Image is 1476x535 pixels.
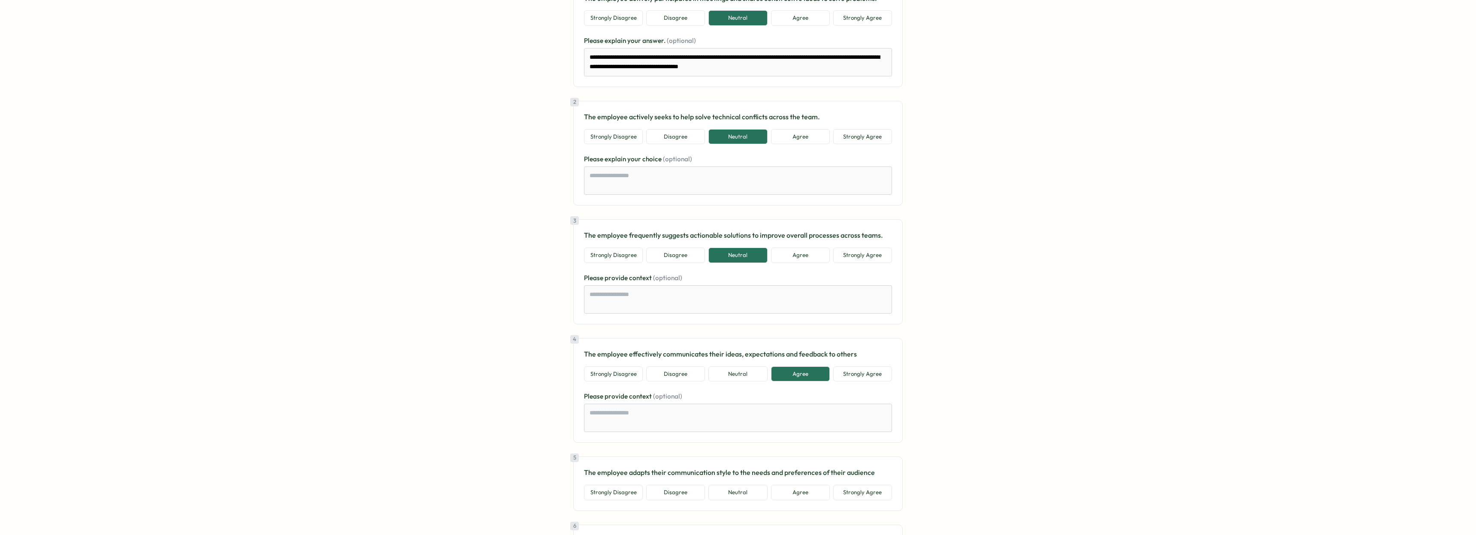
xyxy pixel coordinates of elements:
span: provide [605,392,629,400]
button: Strongly Agree [833,248,892,263]
button: Strongly Disagree [584,10,643,26]
button: Strongly Disagree [584,129,643,145]
div: 3 [570,216,579,225]
span: explain [605,155,627,163]
span: your [627,36,642,45]
p: The employee adapts their communication style to the needs and preferences of their audience [584,467,892,478]
button: Agree [771,129,830,145]
span: context [629,392,653,400]
button: Strongly Agree [833,129,892,145]
span: Please [584,392,605,400]
p: The employee effectively communicates their ideas, expectations and feedback to others [584,349,892,360]
span: (optional) [663,155,692,163]
button: Neutral [708,129,767,145]
button: Disagree [646,366,705,382]
div: 4 [570,335,579,344]
button: Agree [771,248,830,263]
span: answer. [642,36,667,45]
span: context [629,274,653,282]
button: Strongly Disagree [584,248,643,263]
span: (optional) [667,36,696,45]
span: (optional) [653,274,682,282]
span: provide [605,274,629,282]
button: Strongly Agree [833,485,892,500]
button: Neutral [708,10,767,26]
button: Disagree [646,129,705,145]
p: The employee actively seeks to help solve technical conflicts across the team. [584,112,892,122]
button: Strongly Disagree [584,366,643,382]
span: choice [642,155,663,163]
button: Disagree [646,10,705,26]
span: (optional) [653,392,682,400]
button: Neutral [708,366,767,382]
button: Neutral [708,485,767,500]
button: Agree [771,366,830,382]
button: Strongly Agree [833,10,892,26]
button: Disagree [646,485,705,500]
span: Please [584,155,605,163]
span: your [627,155,642,163]
span: Please [584,36,605,45]
button: Agree [771,485,830,500]
span: explain [605,36,627,45]
button: Neutral [708,248,767,263]
button: Agree [771,10,830,26]
div: 5 [570,453,579,462]
button: Strongly Disagree [584,485,643,500]
div: 2 [570,98,579,106]
div: 6 [570,522,579,530]
button: Strongly Agree [833,366,892,382]
span: Please [584,274,605,282]
button: Disagree [646,248,705,263]
p: The employee frequently suggests actionable solutions to improve overall processes across teams. [584,230,892,241]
